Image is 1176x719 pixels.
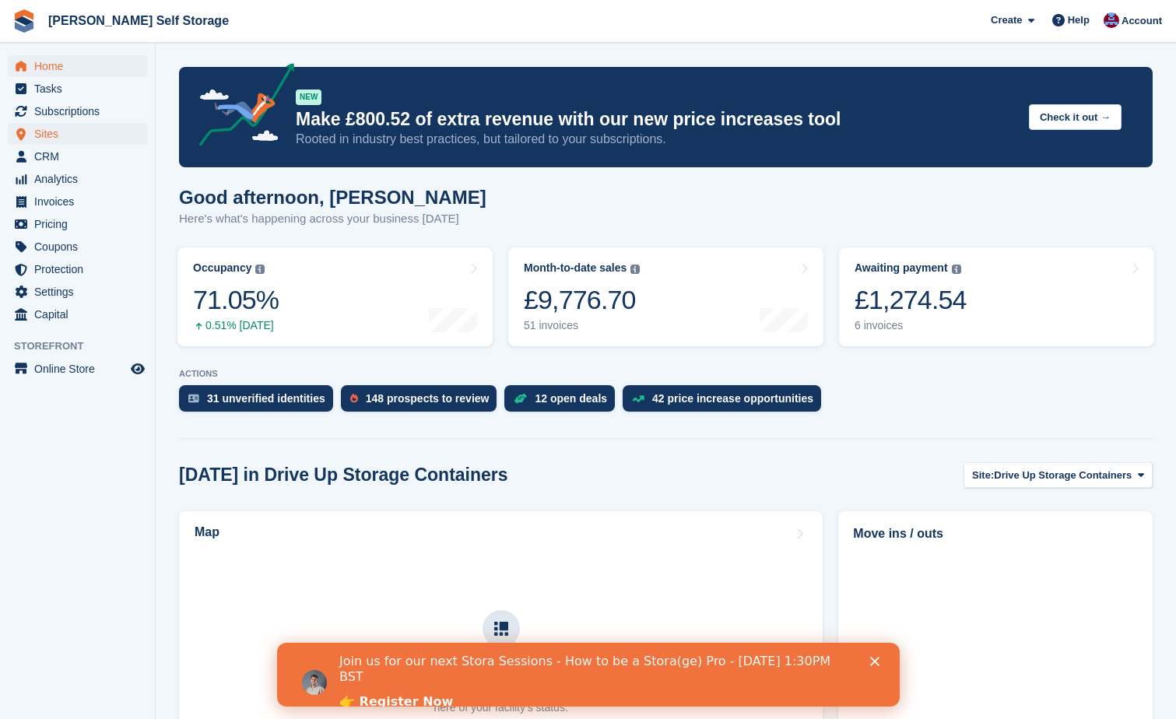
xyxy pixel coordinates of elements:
a: 42 price increase opportunities [623,385,829,419]
div: Close [593,14,609,23]
span: Storefront [14,338,155,354]
p: Rooted in industry best practices, but tailored to your subscriptions. [296,131,1016,148]
div: £1,274.54 [855,284,967,316]
a: menu [8,78,147,100]
p: Make £800.52 of extra revenue with our new price increases tool [296,108,1016,131]
span: Help [1068,12,1090,28]
span: Analytics [34,168,128,190]
span: Site: [972,468,994,483]
a: 148 prospects to review [341,385,505,419]
div: 12 open deals [535,392,607,405]
div: 0.51% [DATE] [193,319,279,332]
a: menu [8,281,147,303]
a: menu [8,55,147,77]
img: price_increase_opportunities-93ffe204e8149a01c8c9dc8f82e8f89637d9d84a8eef4429ea346261dce0b2c0.svg [632,395,644,402]
img: icon-info-grey-7440780725fd019a000dd9b08b2336e03edf1995a4989e88bcd33f0948082b44.svg [630,265,640,274]
span: Account [1122,13,1162,29]
span: Sites [34,123,128,145]
a: menu [8,146,147,167]
a: [PERSON_NAME] Self Storage [42,8,235,33]
img: Tracy Bailey [1104,12,1119,28]
button: Site: Drive Up Storage Containers [964,462,1153,488]
span: Pricing [34,213,128,235]
button: Check it out → [1029,104,1122,130]
img: prospect-51fa495bee0391a8d652442698ab0144808aea92771e9ea1ae160a38d050c398.svg [350,394,358,403]
img: icon-info-grey-7440780725fd019a000dd9b08b2336e03edf1995a4989e88bcd33f0948082b44.svg [255,265,265,274]
a: 👉 Register Now [62,51,176,68]
a: menu [8,303,147,325]
span: CRM [34,146,128,167]
a: Awaiting payment £1,274.54 6 invoices [839,247,1154,346]
img: price-adjustments-announcement-icon-8257ccfd72463d97f412b2fc003d46551f7dbcb40ab6d574587a9cd5c0d94... [186,63,295,152]
img: verify_identity-adf6edd0f0f0b5bbfe63781bf79b02c33cf7c696d77639b501bdc392416b5a36.svg [188,394,199,403]
img: stora-icon-8386f47178a22dfd0bd8f6a31ec36ba5ce8667c1dd55bd0f319d3a0aa187defe.svg [12,9,36,33]
a: menu [8,100,147,122]
h1: Good afternoon, [PERSON_NAME] [179,187,486,208]
div: £9,776.70 [524,284,640,316]
span: Home [34,55,128,77]
iframe: Intercom live chat banner [277,643,900,707]
a: menu [8,168,147,190]
div: Occupancy [193,261,251,275]
div: 51 invoices [524,319,640,332]
a: menu [8,236,147,258]
span: Tasks [34,78,128,100]
img: deal-1b604bf984904fb50ccaf53a9ad4b4a5d6e5aea283cecdc64d6e3604feb123c2.svg [514,393,527,404]
span: Settings [34,281,128,303]
a: menu [8,258,147,280]
div: 42 price increase opportunities [652,392,813,405]
img: map-icn-33ee37083ee616e46c38cad1a60f524a97daa1e2b2c8c0bc3eb3415660979fc1.svg [494,622,508,636]
a: menu [8,191,147,212]
div: Month-to-date sales [524,261,627,275]
a: menu [8,358,147,380]
span: Subscriptions [34,100,128,122]
a: Occupancy 71.05% 0.51% [DATE] [177,247,493,346]
a: 12 open deals [504,385,623,419]
a: 31 unverified identities [179,385,341,419]
p: ACTIONS [179,369,1153,379]
img: icon-info-grey-7440780725fd019a000dd9b08b2336e03edf1995a4989e88bcd33f0948082b44.svg [952,265,961,274]
span: Capital [34,303,128,325]
span: Create [991,12,1022,28]
div: 148 prospects to review [366,392,490,405]
a: menu [8,213,147,235]
a: Preview store [128,359,147,378]
div: 6 invoices [855,319,967,332]
span: Invoices [34,191,128,212]
div: 31 unverified identities [207,392,325,405]
h2: Move ins / outs [853,524,1138,543]
div: NEW [296,89,321,105]
span: Coupons [34,236,128,258]
h2: Map [195,525,219,539]
span: Drive Up Storage Containers [994,468,1132,483]
a: Month-to-date sales £9,776.70 51 invoices [508,247,823,346]
a: menu [8,123,147,145]
span: Online Store [34,358,128,380]
h2: [DATE] in Drive Up Storage Containers [179,465,508,486]
p: Here's what's happening across your business [DATE] [179,210,486,228]
div: Awaiting payment [855,261,948,275]
div: 71.05% [193,284,279,316]
span: Protection [34,258,128,280]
